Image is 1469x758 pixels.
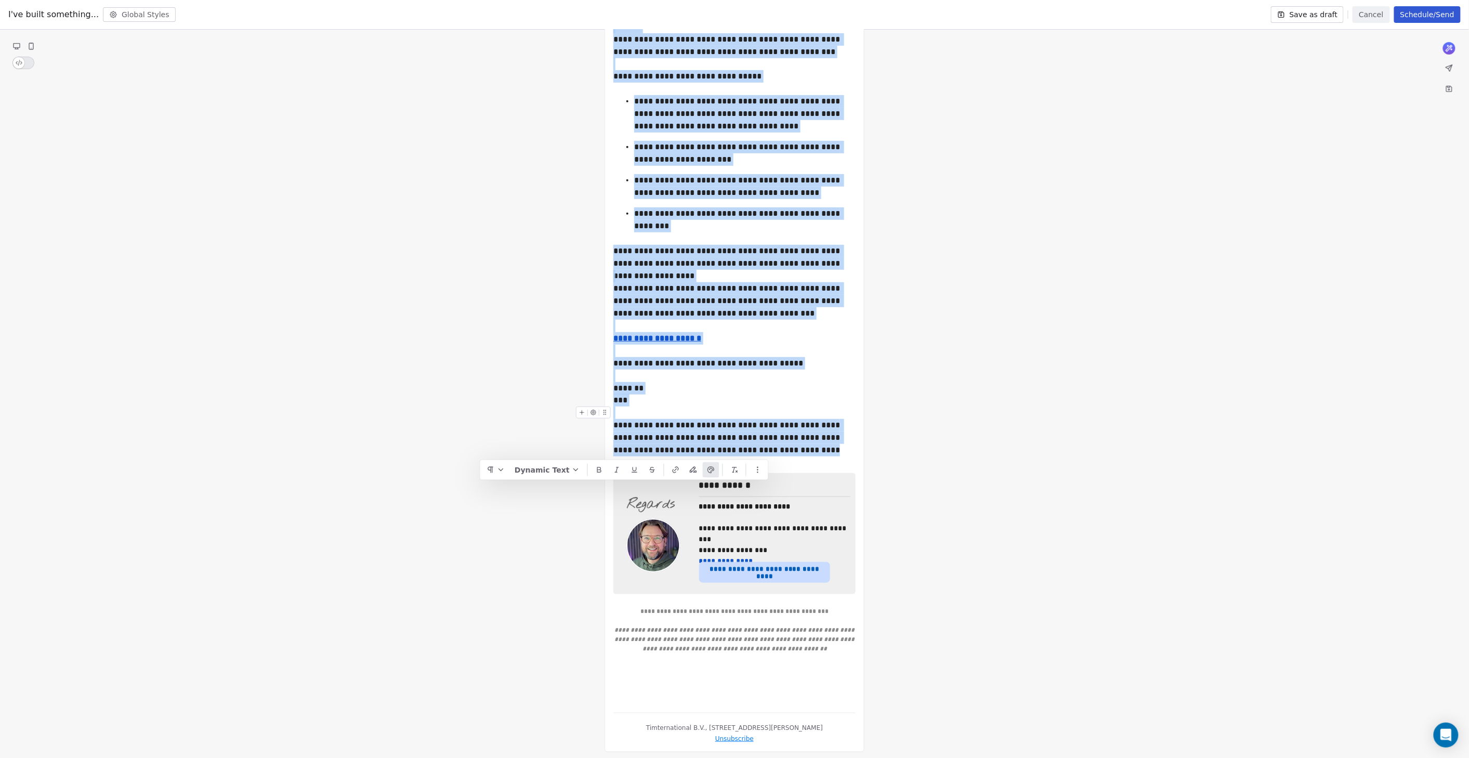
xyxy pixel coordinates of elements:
div: Open Intercom Messenger [1434,723,1459,748]
button: Global Styles [103,7,176,22]
button: Schedule/Send [1394,6,1461,23]
button: Cancel [1353,6,1389,23]
button: Dynamic Text [510,462,584,478]
span: I've built something... [8,8,99,21]
button: Save as draft [1271,6,1344,23]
